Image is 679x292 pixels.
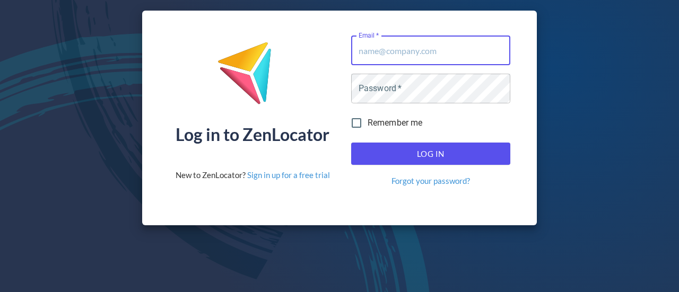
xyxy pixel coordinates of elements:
[368,117,423,129] span: Remember me
[176,126,329,143] div: Log in to ZenLocator
[217,41,288,113] img: ZenLocator
[363,147,499,161] span: Log In
[391,175,470,187] a: Forgot your password?
[247,170,330,180] a: Sign in up for a free trial
[351,143,510,165] button: Log In
[351,36,510,65] input: name@company.com
[176,170,330,181] div: New to ZenLocator?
